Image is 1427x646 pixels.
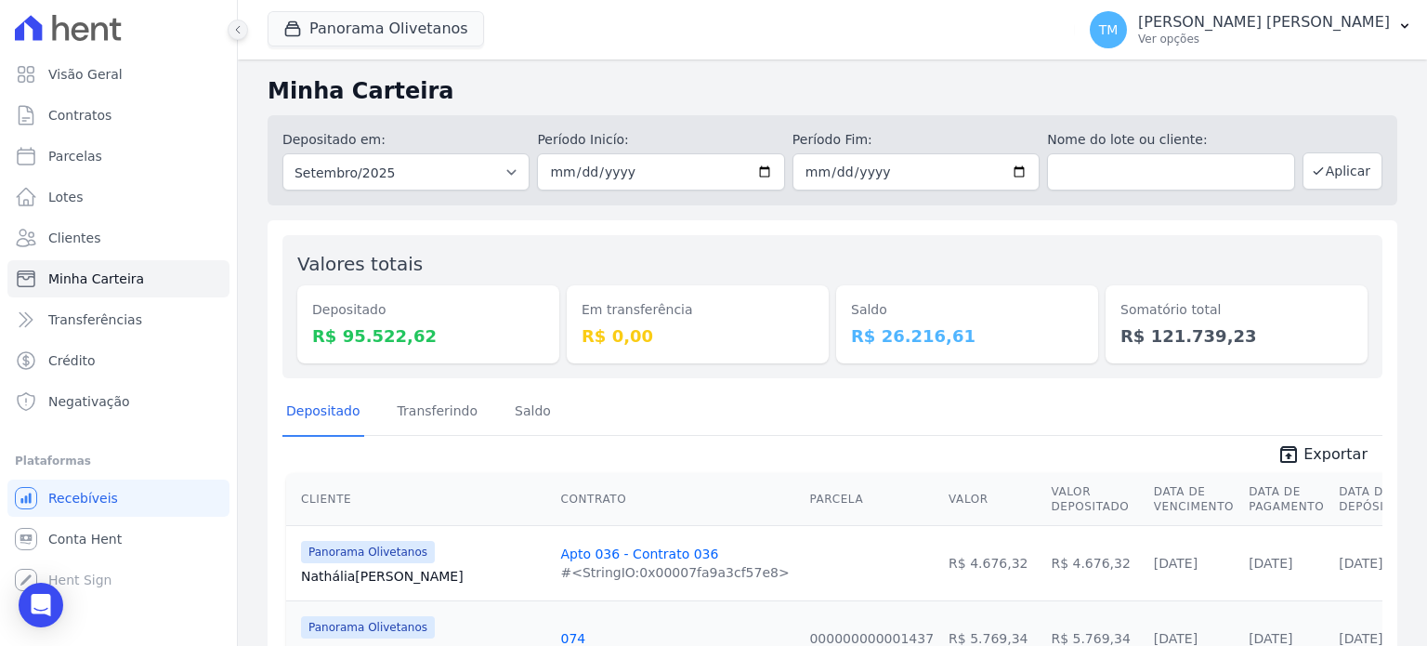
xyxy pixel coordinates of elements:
[851,323,1083,349] dd: R$ 26.216,61
[48,65,123,84] span: Visão Geral
[301,616,435,639] span: Panorama Olivetanos
[7,138,229,175] a: Parcelas
[1303,443,1368,466] span: Exportar
[7,342,229,379] a: Crédito
[1249,556,1292,571] a: [DATE]
[1277,443,1300,466] i: unarchive
[268,74,1397,108] h2: Minha Carteira
[7,301,229,338] a: Transferências
[1339,556,1382,571] a: [DATE]
[941,525,1043,600] td: R$ 4.676,32
[48,270,144,288] span: Minha Carteira
[286,473,553,526] th: Cliente
[560,631,585,646] a: 074
[48,188,84,206] span: Lotes
[297,253,423,275] label: Valores totais
[268,11,484,46] button: Panorama Olivetanos
[7,97,229,134] a: Contratos
[582,323,814,349] dd: R$ 0,00
[48,392,130,411] span: Negativação
[15,450,222,472] div: Plataformas
[7,56,229,93] a: Visão Geral
[7,260,229,297] a: Minha Carteira
[1154,631,1198,646] a: [DATE]
[1263,443,1382,469] a: unarchive Exportar
[301,541,435,563] span: Panorama Olivetanos
[7,383,229,420] a: Negativação
[312,300,544,320] dt: Depositado
[312,323,544,349] dd: R$ 95.522,62
[1249,631,1292,646] a: [DATE]
[792,130,1040,150] label: Período Fim:
[1099,23,1119,36] span: TM
[7,178,229,216] a: Lotes
[7,521,229,558] a: Conta Hent
[1339,631,1382,646] a: [DATE]
[394,389,482,437] a: Transferindo
[802,473,941,526] th: Parcela
[1146,473,1241,526] th: Data de Vencimento
[48,147,102,165] span: Parcelas
[48,530,122,548] span: Conta Hent
[48,106,111,125] span: Contratos
[560,563,789,582] div: #<StringIO:0x00007fa9a3cf57e8>
[282,132,386,147] label: Depositado em:
[582,300,814,320] dt: Em transferência
[1138,13,1390,32] p: [PERSON_NAME] [PERSON_NAME]
[301,567,545,586] a: Nathália[PERSON_NAME]
[19,583,63,627] div: Open Intercom Messenger
[560,547,718,561] a: Apto 036 - Contrato 036
[537,130,784,150] label: Período Inicío:
[809,631,934,646] a: 000000000001437
[1120,323,1353,349] dd: R$ 121.739,23
[1043,525,1146,600] td: R$ 4.676,32
[7,480,229,517] a: Recebíveis
[48,351,96,370] span: Crédito
[553,473,802,526] th: Contrato
[1120,300,1353,320] dt: Somatório total
[48,229,100,247] span: Clientes
[1047,130,1294,150] label: Nome do lote ou cliente:
[1154,556,1198,571] a: [DATE]
[511,389,555,437] a: Saldo
[1241,473,1331,526] th: Data de Pagamento
[1331,473,1407,526] th: Data de Depósito
[851,300,1083,320] dt: Saldo
[7,219,229,257] a: Clientes
[1075,4,1427,56] button: TM [PERSON_NAME] [PERSON_NAME] Ver opções
[941,473,1043,526] th: Valor
[282,389,364,437] a: Depositado
[48,489,118,508] span: Recebíveis
[1043,473,1146,526] th: Valor Depositado
[1138,32,1390,46] p: Ver opções
[1303,152,1382,190] button: Aplicar
[48,310,142,329] span: Transferências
